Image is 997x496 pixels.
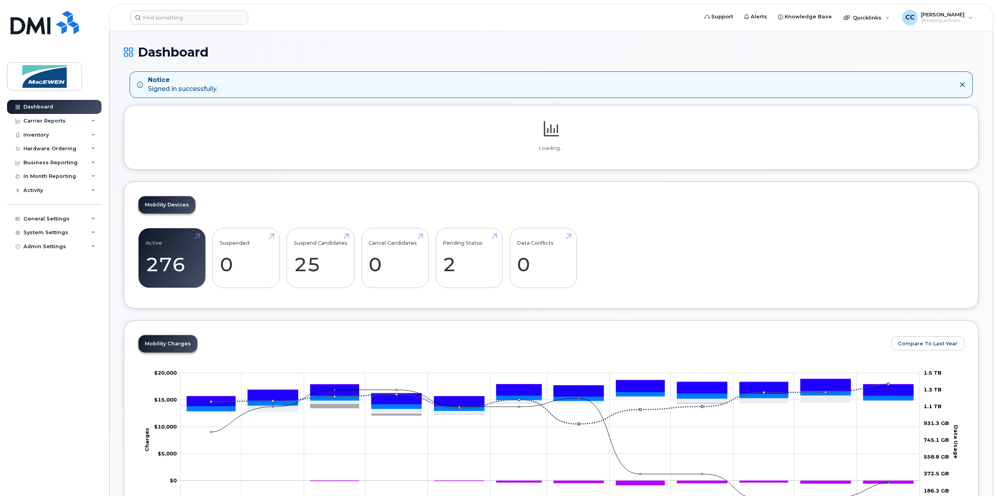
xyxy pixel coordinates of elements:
[924,453,949,460] tspan: 558.8 GB
[154,396,177,402] tspan: $15,000
[369,232,421,284] a: Cancel Candidates 0
[187,379,913,406] g: HST
[148,76,217,94] div: Signed in successfully.
[148,76,217,85] strong: Notice
[898,340,958,347] span: Compare To Last Year
[158,450,177,456] g: $0
[154,369,177,375] g: $0
[187,391,913,411] g: Features
[154,396,177,402] g: $0
[924,386,942,393] tspan: 1.3 TB
[891,336,964,350] button: Compare To Last Year
[924,369,942,375] tspan: 1.5 TB
[443,232,495,284] a: Pending Status 2
[154,423,177,429] tspan: $10,000
[294,232,347,284] a: Suspend Candidates 25
[924,403,942,409] tspan: 1.1 TB
[139,335,197,352] a: Mobility Charges
[124,45,979,59] h1: Dashboard
[924,437,949,443] tspan: 745.1 GB
[924,487,949,493] tspan: 186.3 GB
[139,196,195,213] a: Mobility Devices
[154,369,177,375] tspan: $20,000
[146,232,198,284] a: Active 276
[187,379,913,396] g: QST
[953,425,960,459] tspan: Data Usage
[154,423,177,429] g: $0
[170,477,177,483] tspan: $0
[158,450,177,456] tspan: $5,000
[924,470,949,476] tspan: 372.5 GB
[517,232,570,284] a: Data Conflicts 0
[144,428,150,452] tspan: Charges
[924,420,949,426] tspan: 931.3 GB
[220,232,272,284] a: Suspended 0
[138,145,964,152] p: Loading...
